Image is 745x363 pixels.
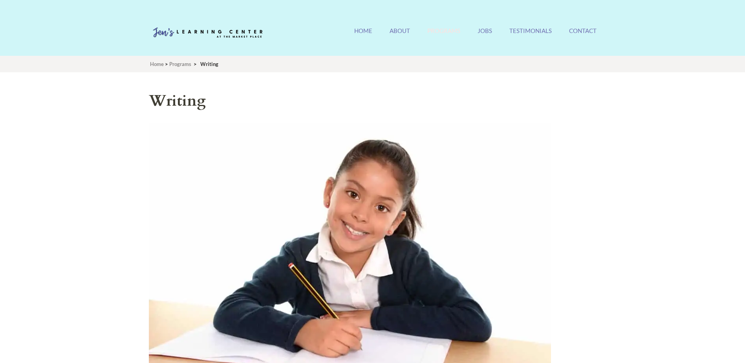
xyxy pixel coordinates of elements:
[354,27,372,44] a: Home
[569,27,597,44] a: Contact
[427,27,460,44] a: Programs
[165,61,168,67] span: >
[149,90,585,112] h1: Writing
[478,27,492,44] a: Jobs
[169,61,191,67] a: Programs
[390,27,410,44] a: About
[509,27,552,44] a: Testimonials
[149,21,267,45] img: Jen's Learning Center Logo Transparent
[194,61,197,67] span: >
[150,61,164,67] a: Home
